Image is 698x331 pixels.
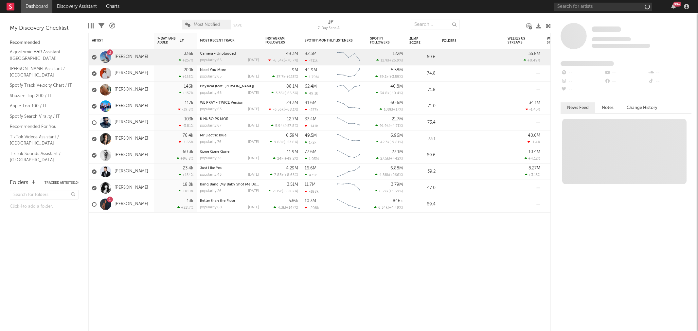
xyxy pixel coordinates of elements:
[109,16,115,35] div: A&R Pipeline
[409,200,436,208] div: 69.4
[200,75,222,78] div: popularity: 65
[334,82,364,98] svg: Chart title
[248,75,259,78] div: [DATE]
[184,68,193,72] div: 200k
[248,59,259,62] div: [DATE]
[184,52,193,56] div: 336k
[248,206,259,209] div: [DATE]
[305,52,316,56] div: 92.3M
[115,87,148,93] a: [PERSON_NAME]
[92,39,141,43] div: Artist
[305,189,319,194] div: -188k
[370,37,393,44] div: Spotify Followers
[393,52,403,56] div: 122M
[375,75,403,79] div: ( )
[334,98,364,114] svg: Chart title
[184,84,193,89] div: 146k
[648,69,691,77] div: --
[390,166,403,170] div: 6.88M
[200,39,249,43] div: Most Recent Track
[200,150,259,154] div: Gone Gone Gone
[276,92,285,95] span: 3.36k
[248,140,259,144] div: [DATE]
[604,77,648,86] div: --
[376,58,403,62] div: ( )
[554,3,652,11] input: Search for artists
[10,113,72,120] a: Spotify Search Virality / IT
[271,124,298,128] div: ( )
[334,49,364,65] svg: Chart title
[286,101,298,105] div: 29.3M
[248,173,259,177] div: [DATE]
[390,157,402,161] span: +442 %
[200,91,222,95] div: popularity: 65
[389,75,402,79] span: +3.59 %
[526,107,540,112] div: -1.45 %
[285,108,297,112] span: +68.1 %
[183,150,193,154] div: 60.3k
[380,107,403,112] div: ( )
[390,173,402,177] span: +266 %
[305,84,317,89] div: 62.4M
[287,183,298,187] div: 3.51M
[389,59,402,62] span: +26.9 %
[673,2,681,7] div: 99 +
[380,157,389,161] span: 27.5k
[157,37,178,44] span: 7-Day Fans Added
[200,68,259,72] div: Need You More
[200,183,301,186] a: Bang Bang (My Baby Shot Me Down) [Live] - 2025 Remaster
[178,107,193,112] div: -39.8 %
[376,91,403,95] div: ( )
[200,189,222,193] div: popularity: 26
[200,134,226,137] a: Mr Electric Blue
[379,190,388,193] span: 6.27k
[528,166,540,170] div: 8.27M
[200,199,259,203] div: Better than the Floor
[334,114,364,131] svg: Chart title
[179,75,193,79] div: +158 %
[115,169,148,174] a: [PERSON_NAME]
[286,92,297,95] span: -65.3 %
[592,44,650,48] span: 0 fans last week
[248,124,259,128] div: [DATE]
[277,75,285,79] span: 37.7k
[248,189,259,193] div: [DATE]
[389,190,402,193] span: +1.69 %
[380,92,389,95] span: 34.8k
[547,37,571,44] span: Weekly UK Streams
[10,102,72,110] a: Apple Top 100 / IT
[390,92,402,95] span: -10.4 %
[10,25,79,32] div: My Discovery Checklist
[392,150,403,154] div: 27.1M
[278,206,285,210] span: 4.3k
[248,108,259,111] div: [DATE]
[200,166,259,170] div: Just Like You
[595,102,620,113] button: Notes
[200,85,254,88] a: Physical (feat. [PERSON_NAME])
[393,108,402,112] span: +17 %
[115,103,148,109] a: [PERSON_NAME]
[524,58,540,62] div: +0.49 %
[289,199,298,203] div: 536k
[10,39,79,47] div: Recommended
[409,53,436,61] div: 69.6
[305,150,316,154] div: 77.6M
[200,117,259,121] div: K HUBO PS MOR
[268,189,298,193] div: ( )
[200,157,221,160] div: popularity: 72
[305,206,319,210] div: -208k
[274,173,283,177] span: 7.85k
[10,150,72,164] a: TikTok Sounds Assistant / [GEOGRAPHIC_DATA]
[184,117,193,121] div: 103k
[179,58,193,62] div: +257 %
[200,183,259,186] div: Bang Bang (My Baby Shot Me Down) [Live] - 2025 Remaster
[10,82,72,89] a: Spotify Track Velocity Chart / IT
[334,147,364,164] svg: Chart title
[286,133,298,138] div: 6.39M
[292,68,298,72] div: 9M
[411,20,460,29] input: Search...
[273,108,284,112] span: -3.56k
[274,141,284,144] span: 9.88k
[115,152,148,158] a: [PERSON_NAME]
[187,199,193,203] div: 13k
